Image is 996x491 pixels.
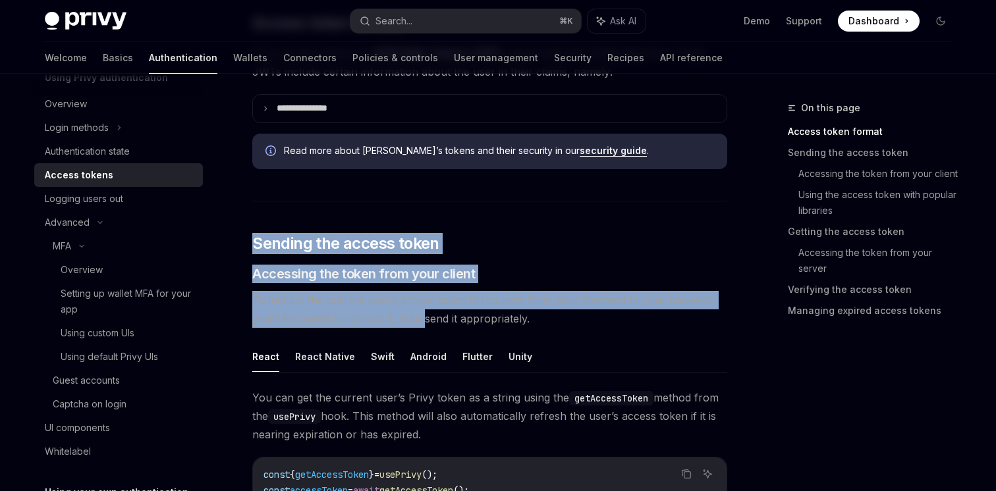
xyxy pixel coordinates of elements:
[371,341,395,372] button: Swift
[45,420,110,436] div: UI components
[61,325,134,341] div: Using custom UIs
[295,469,369,480] span: getAccessToken
[375,13,412,29] div: Search...
[34,187,203,211] a: Logging users out
[61,262,103,278] div: Overview
[34,92,203,116] a: Overview
[34,163,203,187] a: Access tokens
[252,291,727,328] span: To include the current user’s access token in requests from your frontend to your backend, you’ll...
[788,221,962,242] a: Getting the access token
[53,373,120,388] div: Guest accounts
[61,286,195,317] div: Setting up wallet MFA for your app
[744,14,770,28] a: Demo
[34,369,203,392] a: Guest accounts
[788,121,962,142] a: Access token format
[53,238,71,254] div: MFA
[379,469,422,480] span: usePrivy
[559,16,573,26] span: ⌘ K
[268,409,321,424] code: usePrivy
[149,42,217,74] a: Authentication
[45,215,90,230] div: Advanced
[786,14,822,28] a: Support
[350,9,581,33] button: Search...⌘K
[34,392,203,416] a: Captcha on login
[265,145,279,159] svg: Info
[798,163,962,184] a: Accessing the token from your client
[788,142,962,163] a: Sending the access token
[53,396,126,412] div: Captcha on login
[252,341,279,372] button: React
[660,42,723,74] a: API reference
[45,143,130,159] div: Authentication state
[610,14,636,28] span: Ask AI
[45,120,109,136] div: Login methods
[34,416,203,440] a: UI components
[588,9,646,33] button: Ask AI
[290,469,295,480] span: {
[284,144,714,157] span: Read more about [PERSON_NAME]’s tokens and their security in our .
[283,42,337,74] a: Connectors
[798,242,962,279] a: Accessing the token from your server
[252,265,475,283] span: Accessing the token from your client
[352,42,438,74] a: Policies & controls
[61,349,158,365] div: Using default Privy UIs
[45,42,87,74] a: Welcome
[788,300,962,321] a: Managing expired access tokens
[34,321,203,345] a: Using custom UIs
[554,42,592,74] a: Security
[569,391,653,405] code: getAccessToken
[454,42,538,74] a: User management
[103,42,133,74] a: Basics
[798,184,962,221] a: Using the access token with popular libraries
[462,341,493,372] button: Flutter
[607,42,644,74] a: Recipes
[422,469,437,480] span: ();
[509,341,532,372] button: Unity
[45,167,113,183] div: Access tokens
[788,279,962,300] a: Verifying the access token
[34,140,203,163] a: Authentication state
[410,341,447,372] button: Android
[580,145,647,157] a: security guide
[801,100,860,116] span: On this page
[369,469,374,480] span: }
[45,96,87,112] div: Overview
[34,258,203,282] a: Overview
[678,465,695,482] button: Copy the contents from the code block
[838,11,920,32] a: Dashboard
[45,444,91,459] div: Whitelabel
[252,233,439,254] span: Sending the access token
[34,440,203,463] a: Whitelabel
[34,282,203,321] a: Setting up wallet MFA for your app
[930,11,951,32] button: Toggle dark mode
[45,12,126,30] img: dark logo
[45,191,123,207] div: Logging users out
[34,345,203,369] a: Using default Privy UIs
[848,14,899,28] span: Dashboard
[699,465,716,482] button: Ask AI
[263,469,290,480] span: const
[374,469,379,480] span: =
[233,42,267,74] a: Wallets
[252,388,727,444] span: You can get the current user’s Privy token as a string using the method from the hook. This metho...
[295,341,355,372] button: React Native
